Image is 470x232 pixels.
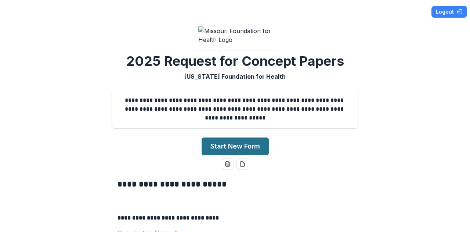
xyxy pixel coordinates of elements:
[184,72,286,81] p: [US_STATE] Foundation for Health
[431,6,467,18] button: Logout
[126,53,344,69] h2: 2025 Request for Concept Papers
[198,26,272,44] img: Missouri Foundation for Health Logo
[236,158,248,170] button: pdf-download
[222,158,234,170] button: word-download
[202,138,269,155] button: Start New Form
